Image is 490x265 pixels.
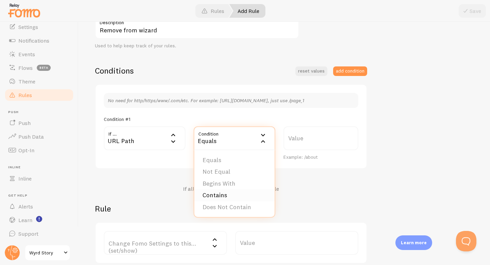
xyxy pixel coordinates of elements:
[283,126,358,150] label: Value
[194,189,275,201] li: Contains
[18,175,32,182] span: Inline
[29,249,62,257] span: Wyrd Story
[4,200,74,213] a: Alerts
[4,88,74,102] a: Rules
[295,66,327,76] button: reset values
[4,130,74,143] a: Push Data
[18,230,38,237] span: Support
[18,203,33,210] span: Alerts
[4,34,74,47] a: Notifications
[8,110,74,114] span: Push
[194,166,275,178] li: Not Equal
[18,217,32,223] span: Learn
[95,65,134,76] h2: Conditions
[18,133,44,140] span: Push Data
[183,185,279,192] h4: If all conditions are met, apply this rule
[4,75,74,88] a: Theme
[108,97,354,104] p: No need for http/https/www/.com/etc. For example: [URL][DOMAIN_NAME], just use /page_1
[4,143,74,157] a: Opt-In
[18,64,33,71] span: Flows
[456,231,476,251] iframe: Help Scout Beacon - Open
[18,147,34,154] span: Opt-In
[4,20,74,34] a: Settings
[194,126,275,150] div: Equals
[104,231,227,255] label: Change Fomo Settings to this... (set/show)
[194,154,275,166] li: Equals
[401,239,427,246] p: Learn more
[95,203,367,214] h2: Rule
[18,51,35,58] span: Events
[333,66,367,76] button: add condition
[4,61,74,75] a: Flows beta
[8,165,74,170] span: Inline
[4,116,74,130] a: Push
[4,47,74,61] a: Events
[4,213,74,227] a: Learn
[36,216,42,222] svg: <p>Watch New Feature Tutorials!</p>
[24,245,70,261] a: Wyrd Story
[37,65,51,71] span: beta
[18,37,49,44] span: Notifications
[18,120,31,126] span: Push
[104,126,185,150] div: URL Path
[18,24,38,30] span: Settings
[8,193,74,198] span: Get Help
[95,43,299,49] div: Used to help keep track of your rules.
[7,2,41,19] img: fomo-relay-logo-orange.svg
[4,227,74,240] a: Support
[194,178,275,190] li: Begins With
[4,172,74,185] a: Inline
[395,235,432,250] div: Learn more
[283,154,358,160] div: Example: /about
[235,231,358,255] label: Value
[18,92,32,98] span: Rules
[194,201,275,213] li: Does Not Contain
[18,78,35,85] span: Theme
[104,116,130,122] h5: Condition #1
